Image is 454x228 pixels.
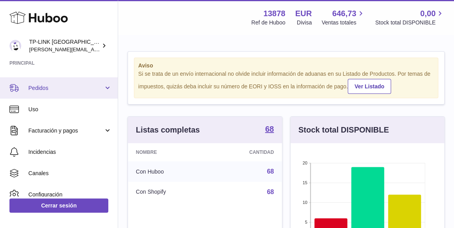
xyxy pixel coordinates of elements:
text: 10 [302,200,307,205]
img: celia.yan@tp-link.com [9,40,21,52]
div: TP-LINK [GEOGRAPHIC_DATA], SOCIEDAD LIMITADA [29,38,100,53]
strong: 68 [265,125,274,133]
th: Nombre [128,143,209,161]
a: 68 [267,189,274,195]
text: 20 [302,161,307,165]
strong: EUR [295,8,312,19]
a: 68 [267,168,274,175]
a: Cerrar sesión [9,198,108,213]
div: Ref de Huboo [251,19,285,26]
th: Cantidad [209,143,282,161]
td: Con Huboo [128,161,209,182]
span: Incidencias [28,148,112,156]
span: 646,73 [332,8,356,19]
h3: Listas completas [136,125,200,135]
text: 15 [302,180,307,185]
span: Ventas totales [322,19,365,26]
text: 5 [305,220,307,224]
span: Uso [28,106,112,113]
h3: Stock total DISPONIBLE [298,125,389,135]
span: Configuración [28,191,112,198]
span: 0,00 [420,8,435,19]
a: 646,73 Ventas totales [322,8,365,26]
a: 0,00 Stock total DISPONIBLE [375,8,445,26]
span: Canales [28,170,112,177]
td: Con Shopify [128,182,209,202]
strong: Aviso [138,62,434,69]
span: Pedidos [28,84,104,92]
div: Si se trata de un envío internacional no olvide incluir información de aduanas en su Listado de P... [138,70,434,94]
div: Divisa [297,19,312,26]
span: [PERSON_NAME][EMAIL_ADDRESS][DOMAIN_NAME] [29,46,158,52]
a: 68 [265,125,274,135]
span: Stock total DISPONIBLE [375,19,445,26]
span: Facturación y pagos [28,127,104,135]
a: Ver Listado [348,79,391,94]
strong: 13878 [263,8,285,19]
